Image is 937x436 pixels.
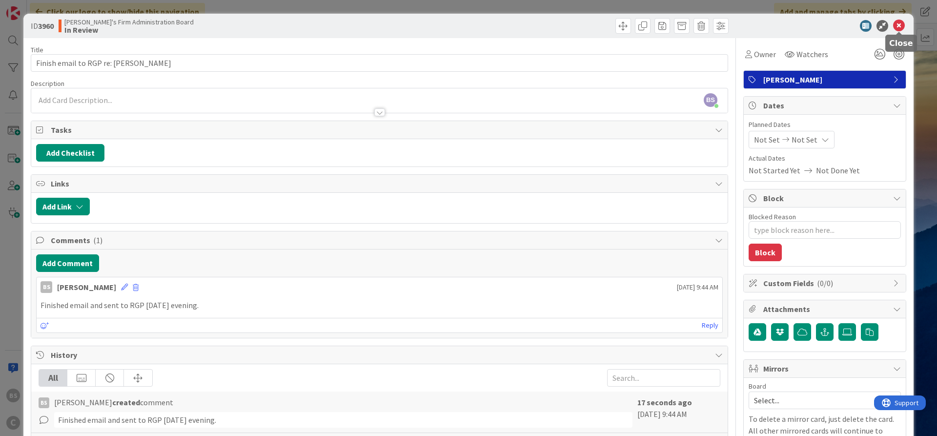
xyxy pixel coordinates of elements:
button: Add Link [36,198,90,215]
div: Finished email and sent to RGP [DATE] evening. [54,412,632,428]
b: In Review [64,26,194,34]
b: 17 seconds ago [637,397,692,407]
input: Search... [607,369,720,387]
span: [PERSON_NAME] comment [54,396,173,408]
span: Support [20,1,44,13]
a: Reply [702,319,718,332]
span: Block [763,192,888,204]
span: BS [704,93,717,107]
div: [PERSON_NAME] [57,281,116,293]
span: Tasks [51,124,710,136]
span: Custom Fields [763,277,888,289]
b: created [112,397,140,407]
span: Select... [754,394,879,407]
div: [DATE] 9:44 AM [637,396,720,428]
span: Not Started Yet [749,165,800,176]
span: Description [31,79,64,88]
button: Add Checklist [36,144,104,162]
span: Actual Dates [749,153,901,164]
span: [DATE] 9:44 AM [677,282,718,292]
span: ( 0/0 ) [817,278,833,288]
span: Board [749,383,766,390]
button: Add Comment [36,254,99,272]
span: Mirrors [763,363,888,374]
b: 3960 [38,21,54,31]
span: Links [51,178,710,189]
h5: Close [889,39,913,48]
span: Not Done Yet [816,165,860,176]
span: History [51,349,710,361]
span: ID [31,20,54,32]
span: [PERSON_NAME]'s Firm Administration Board [64,18,194,26]
button: Block [749,244,782,261]
span: Watchers [796,48,828,60]
span: Dates [763,100,888,111]
label: Title [31,45,43,54]
p: Finished email and sent to RGP [DATE] evening. [41,300,718,311]
span: Planned Dates [749,120,901,130]
span: Owner [754,48,776,60]
span: Attachments [763,303,888,315]
span: [PERSON_NAME] [763,74,888,85]
label: Blocked Reason [749,212,796,221]
span: ( 1 ) [93,235,102,245]
div: BS [41,281,52,293]
span: Not Set [754,134,780,145]
div: BS [39,397,49,408]
div: All [39,370,67,386]
span: Comments [51,234,710,246]
span: Not Set [792,134,817,145]
input: type card name here... [31,54,728,72]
